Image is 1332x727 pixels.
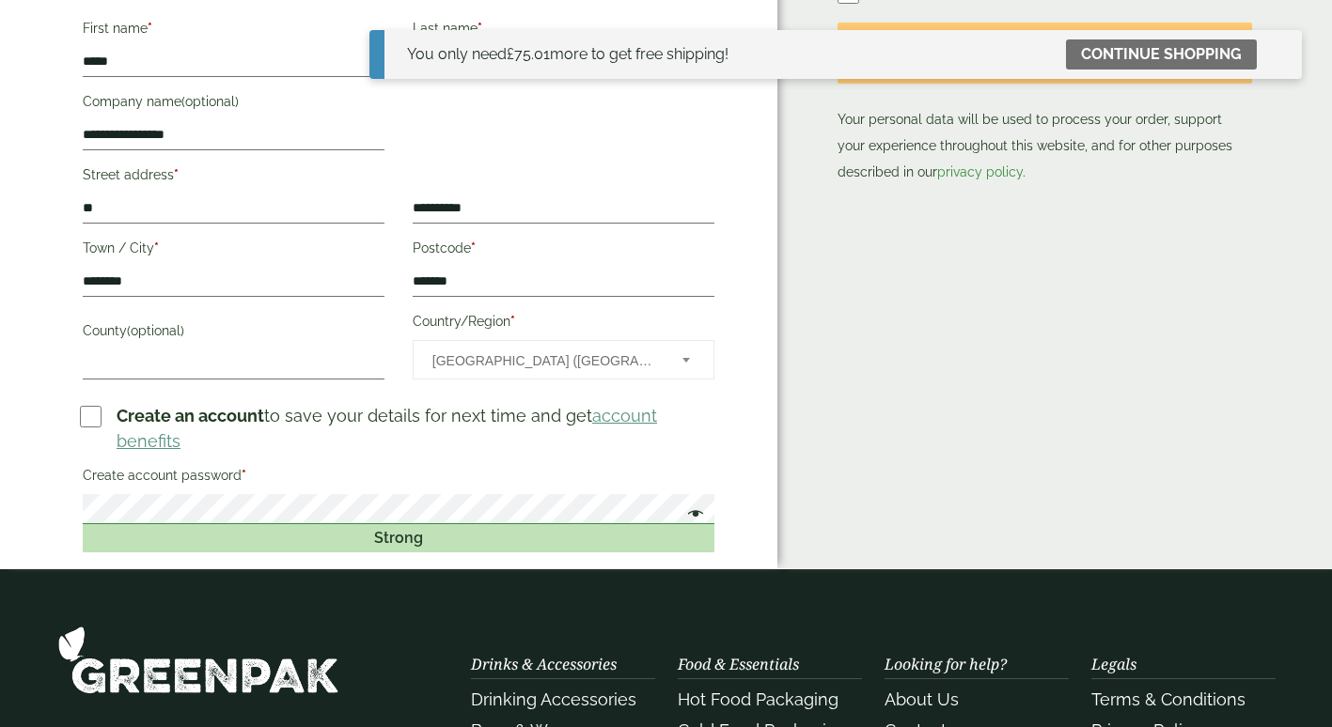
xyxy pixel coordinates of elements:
a: Drinking Accessories [471,689,636,709]
abbr: required [510,314,515,329]
p: to save your details for next time and get [117,403,717,454]
a: Continue shopping [1066,39,1257,70]
abbr: required [478,21,482,36]
abbr: required [148,21,152,36]
a: privacy policy [937,164,1023,179]
strong: Create an account [117,406,264,425]
label: County [83,317,384,349]
label: Town / City [83,235,384,267]
a: Terms & Conditions [1091,689,1246,709]
label: Company name [83,88,384,120]
a: Hot Food Packaging [678,689,838,709]
label: Create account password [83,462,714,494]
abbr: required [174,167,179,182]
label: Postcode [413,235,714,267]
span: Country/Region [413,340,714,379]
a: About Us [885,689,959,709]
span: United Kingdom (UK) [432,341,657,380]
div: Strong [83,524,714,552]
span: (optional) [181,94,239,109]
a: account benefits [117,406,657,451]
p: Your personal data will be used to process your order, support your experience throughout this we... [838,23,1252,185]
button: Place order [838,23,1252,84]
label: Last name [413,15,714,47]
span: 75.01 [507,45,550,63]
span: £ [507,45,514,63]
span: (optional) [127,323,184,338]
label: First name [83,15,384,47]
img: GreenPak Supplies [57,626,339,694]
label: Street address [83,162,384,193]
label: Country/Region [413,308,714,340]
abbr: required [471,240,476,255]
abbr: required [242,468,246,483]
div: You only need more to get free shipping! [407,43,729,66]
abbr: required [154,240,159,255]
